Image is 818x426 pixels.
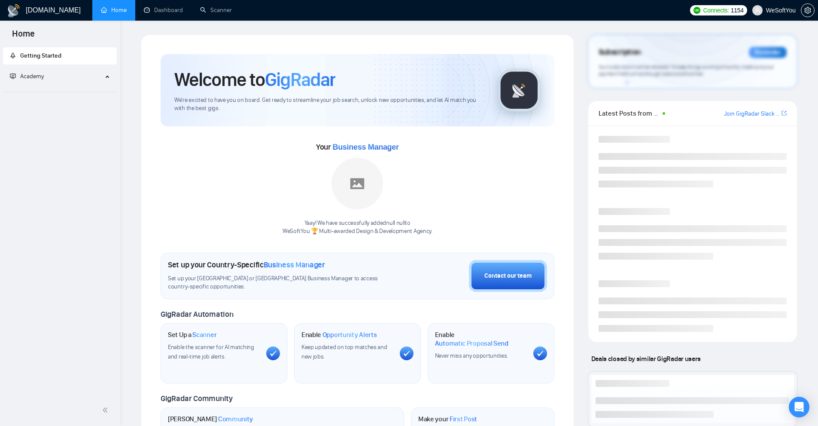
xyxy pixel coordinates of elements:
[144,6,183,14] a: dashboardDashboard
[418,415,477,423] h1: Make your
[10,73,44,80] span: Academy
[161,394,233,403] span: GigRadar Community
[174,96,484,113] span: We're excited to have you on board. Get ready to streamline your job search, unlock new opportuni...
[469,260,547,292] button: Contact our team
[301,331,377,339] h1: Enable
[10,73,16,79] span: fund-projection-screen
[161,310,233,319] span: GigRadar Automation
[192,331,216,339] span: Scanner
[599,64,774,77] span: Your subscription will be renewed. To keep things running smoothly, make sure your payment method...
[168,415,253,423] h1: [PERSON_NAME]
[435,352,508,359] span: Never miss any opportunities.
[168,331,216,339] h1: Set Up a
[200,6,232,14] a: searchScanner
[693,7,700,14] img: upwork-logo.png
[20,52,61,59] span: Getting Started
[801,7,815,14] a: setting
[703,6,729,15] span: Connects:
[724,109,780,119] a: Join GigRadar Slack Community
[731,6,744,15] span: 1154
[174,68,335,91] h1: Welcome to
[218,415,253,423] span: Community
[283,227,432,236] p: WeSoftYou 🏆 Multi-awarded Design & Development Agency .
[331,158,383,209] img: placeholder.png
[301,343,387,360] span: Keep updated on top matches and new jobs.
[168,275,395,291] span: Set up your [GEOGRAPHIC_DATA] or [GEOGRAPHIC_DATA] Business Manager to access country-specific op...
[316,142,399,152] span: Your
[749,47,787,58] div: Reminder
[283,219,432,236] div: Yaay! We have successfully added null null to
[789,397,809,417] div: Open Intercom Messenger
[498,69,541,112] img: gigradar-logo.png
[10,52,16,58] span: rocket
[3,47,117,64] li: Getting Started
[102,406,111,414] span: double-left
[754,7,760,13] span: user
[801,7,814,14] span: setting
[782,110,787,116] span: export
[264,260,325,270] span: Business Manager
[20,73,44,80] span: Academy
[801,3,815,17] button: setting
[450,415,477,423] span: First Post
[265,68,335,91] span: GigRadar
[5,28,42,46] span: Home
[588,351,704,366] span: Deals closed by similar GigRadar users
[599,45,641,60] span: Subscription
[332,143,398,151] span: Business Manager
[168,343,254,360] span: Enable the scanner for AI matching and real-time job alerts.
[7,4,21,18] img: logo
[3,89,117,94] li: Academy Homepage
[484,271,532,281] div: Contact our team
[322,331,377,339] span: Opportunity Alerts
[101,6,127,14] a: homeHome
[599,108,660,119] span: Latest Posts from the GigRadar Community
[435,331,526,347] h1: Enable
[782,109,787,117] a: export
[435,339,508,348] span: Automatic Proposal Send
[168,260,325,270] h1: Set up your Country-Specific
